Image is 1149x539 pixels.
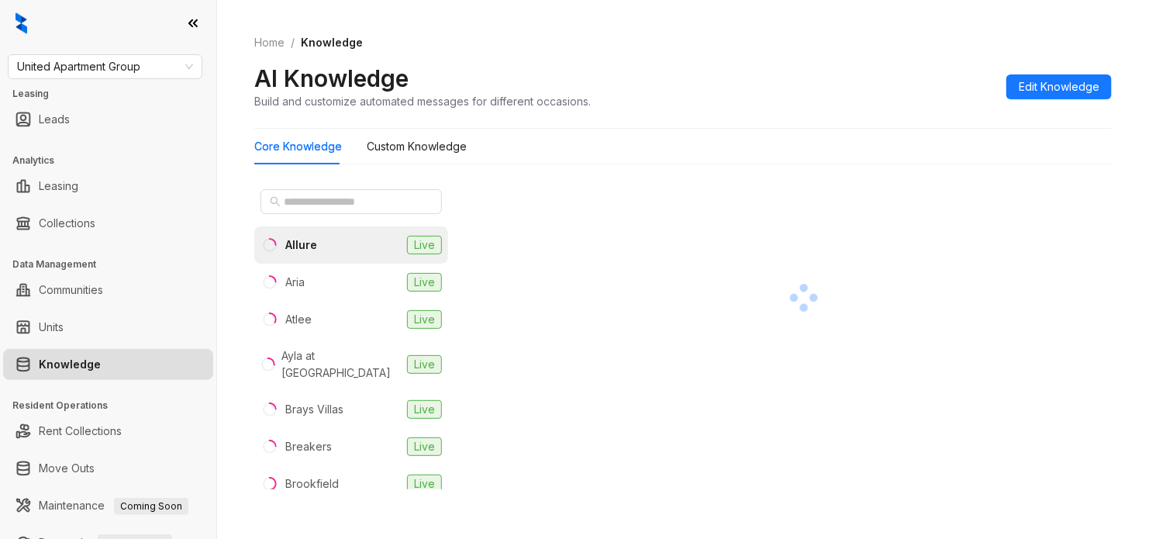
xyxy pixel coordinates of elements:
[3,312,213,343] li: Units
[3,275,213,306] li: Communities
[407,236,442,254] span: Live
[285,438,332,455] div: Breakers
[407,475,442,493] span: Live
[3,208,213,239] li: Collections
[254,93,591,109] div: Build and customize automated messages for different occasions.
[3,490,213,521] li: Maintenance
[285,475,339,492] div: Brookfield
[291,34,295,51] li: /
[254,64,409,93] h2: AI Knowledge
[39,208,95,239] a: Collections
[39,349,101,380] a: Knowledge
[16,12,27,34] img: logo
[285,401,343,418] div: Brays Villas
[301,36,363,49] span: Knowledge
[254,138,342,155] div: Core Knowledge
[12,154,216,168] h3: Analytics
[39,275,103,306] a: Communities
[407,273,442,292] span: Live
[1006,74,1112,99] button: Edit Knowledge
[39,104,70,135] a: Leads
[285,274,305,291] div: Aria
[285,311,312,328] div: Atlee
[17,55,193,78] span: United Apartment Group
[407,400,442,419] span: Live
[407,437,442,456] span: Live
[367,138,467,155] div: Custom Knowledge
[3,104,213,135] li: Leads
[39,416,122,447] a: Rent Collections
[3,416,213,447] li: Rent Collections
[407,355,442,374] span: Live
[1019,78,1099,95] span: Edit Knowledge
[251,34,288,51] a: Home
[3,453,213,484] li: Move Outs
[39,312,64,343] a: Units
[39,453,95,484] a: Move Outs
[12,399,216,413] h3: Resident Operations
[282,347,401,382] div: Ayla at [GEOGRAPHIC_DATA]
[285,237,317,254] div: Allure
[114,498,188,515] span: Coming Soon
[407,310,442,329] span: Live
[12,87,216,101] h3: Leasing
[39,171,78,202] a: Leasing
[270,196,281,207] span: search
[3,349,213,380] li: Knowledge
[12,257,216,271] h3: Data Management
[3,171,213,202] li: Leasing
